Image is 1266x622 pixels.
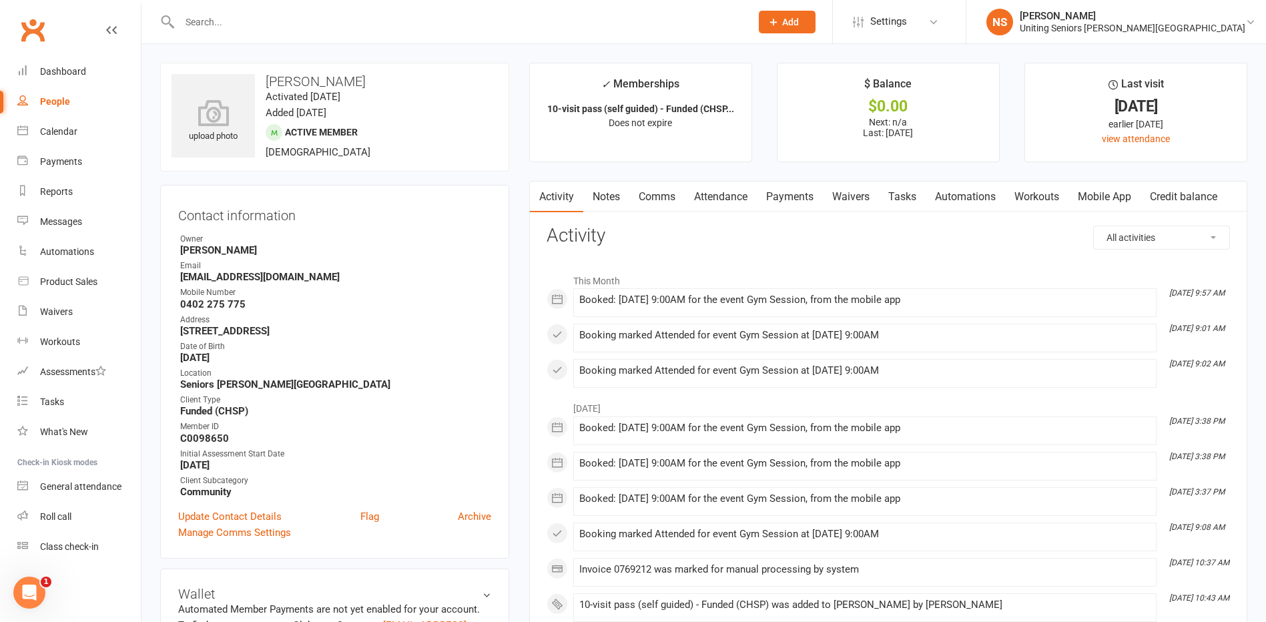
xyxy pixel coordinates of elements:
[17,502,141,532] a: Roll call
[601,78,610,91] i: ✓
[782,17,799,27] span: Add
[579,458,1151,469] div: Booked: [DATE] 9:00AM for the event Gym Session, from the mobile app
[17,267,141,297] a: Product Sales
[579,599,1151,611] div: 10-visit pass (self guided) - Funded (CHSP) was added to [PERSON_NAME] by [PERSON_NAME]
[40,541,99,552] div: Class check-in
[823,182,879,212] a: Waivers
[579,564,1151,575] div: Invoice 0769212 was marked for manual processing by system
[180,271,491,283] strong: [EMAIL_ADDRESS][DOMAIN_NAME]
[180,286,491,299] div: Mobile Number
[178,509,282,525] a: Update Contact Details
[1169,416,1225,426] i: [DATE] 3:38 PM
[40,186,73,197] div: Reports
[547,226,1230,246] h3: Activity
[40,156,82,167] div: Payments
[360,509,379,525] a: Flag
[17,57,141,87] a: Dashboard
[17,207,141,237] a: Messages
[180,352,491,364] strong: [DATE]
[180,298,491,310] strong: 0402 275 775
[609,117,672,128] span: Does not expire
[547,103,734,114] strong: 10-visit pass (self guided) - Funded (CHSP...
[40,396,64,407] div: Tasks
[17,387,141,417] a: Tasks
[266,107,326,119] time: Added [DATE]
[583,182,629,212] a: Notes
[1109,75,1164,99] div: Last visit
[1169,324,1225,333] i: [DATE] 9:01 AM
[40,246,94,257] div: Automations
[879,182,926,212] a: Tasks
[629,182,685,212] a: Comms
[40,426,88,437] div: What's New
[180,260,491,272] div: Email
[789,117,987,138] p: Next: n/a Last: [DATE]
[1141,182,1227,212] a: Credit balance
[180,314,491,326] div: Address
[547,394,1230,416] li: [DATE]
[40,336,80,347] div: Workouts
[1169,523,1225,532] i: [DATE] 9:08 AM
[41,577,51,587] span: 1
[13,577,45,609] iframe: Intercom live chat
[17,472,141,502] a: General attendance kiosk mode
[17,297,141,327] a: Waivers
[579,330,1151,341] div: Booking marked Attended for event Gym Session at [DATE] 9:00AM
[266,146,370,158] span: [DEMOGRAPHIC_DATA]
[180,420,491,433] div: Member ID
[579,422,1151,434] div: Booked: [DATE] 9:00AM for the event Gym Session, from the mobile app
[579,294,1151,306] div: Booked: [DATE] 9:00AM for the event Gym Session, from the mobile app
[40,481,121,492] div: General attendance
[864,75,912,99] div: $ Balance
[180,244,491,256] strong: [PERSON_NAME]
[180,475,491,487] div: Client Subcategory
[178,525,291,541] a: Manage Comms Settings
[1169,487,1225,497] i: [DATE] 3:37 PM
[1169,593,1229,603] i: [DATE] 10:43 AM
[40,96,70,107] div: People
[870,7,907,37] span: Settings
[17,357,141,387] a: Assessments
[547,267,1230,288] li: This Month
[1068,182,1141,212] a: Mobile App
[180,448,491,460] div: Initial Assessment Start Date
[180,378,491,390] strong: Seniors [PERSON_NAME][GEOGRAPHIC_DATA]
[180,459,491,471] strong: [DATE]
[40,66,86,77] div: Dashboard
[17,237,141,267] a: Automations
[40,366,106,377] div: Assessments
[17,532,141,562] a: Class kiosk mode
[1005,182,1068,212] a: Workouts
[180,340,491,353] div: Date of Birth
[180,325,491,337] strong: [STREET_ADDRESS]
[17,417,141,447] a: What's New
[40,511,71,522] div: Roll call
[180,405,491,417] strong: Funded (CHSP)
[180,432,491,444] strong: C0098650
[789,99,987,113] div: $0.00
[1169,558,1229,567] i: [DATE] 10:37 AM
[40,306,73,317] div: Waivers
[16,13,49,47] a: Clubworx
[40,216,82,227] div: Messages
[1102,133,1170,144] a: view attendance
[757,182,823,212] a: Payments
[172,74,498,89] h3: [PERSON_NAME]
[172,99,255,143] div: upload photo
[178,203,491,223] h3: Contact information
[17,177,141,207] a: Reports
[579,493,1151,505] div: Booked: [DATE] 9:00AM for the event Gym Session, from the mobile app
[1020,10,1245,22] div: [PERSON_NAME]
[458,509,491,525] a: Archive
[601,75,679,100] div: Memberships
[176,13,741,31] input: Search...
[685,182,757,212] a: Attendance
[178,587,491,601] h3: Wallet
[40,276,97,287] div: Product Sales
[40,126,77,137] div: Calendar
[1020,22,1245,34] div: Uniting Seniors [PERSON_NAME][GEOGRAPHIC_DATA]
[1169,452,1225,461] i: [DATE] 3:38 PM
[266,91,340,103] time: Activated [DATE]
[17,327,141,357] a: Workouts
[1037,99,1235,113] div: [DATE]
